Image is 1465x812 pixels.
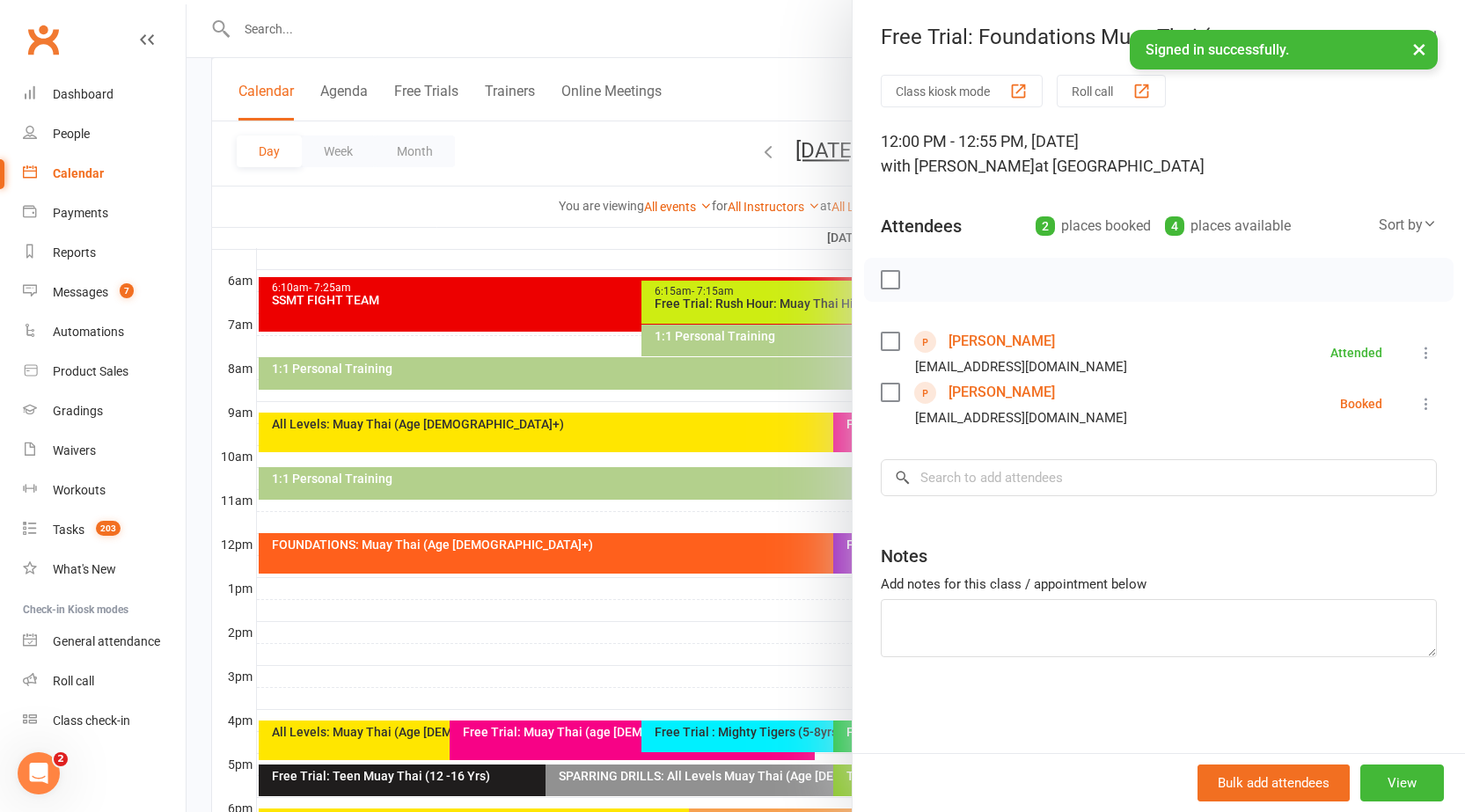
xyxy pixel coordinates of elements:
iframe: Intercom live chat [18,752,60,794]
div: Reports [53,245,96,260]
div: places available [1165,214,1291,238]
div: Class check-in [53,713,130,728]
div: Roll call [53,674,94,688]
button: View [1360,764,1444,801]
div: Waivers [53,443,96,457]
div: Attended [1330,347,1382,359]
div: Sort by [1379,214,1437,237]
div: Gradings [53,404,103,418]
span: at [GEOGRAPHIC_DATA] [1035,157,1205,175]
div: Add notes for this class / appointment below [881,574,1437,595]
span: Signed in successfully. [1146,41,1289,58]
div: [EMAIL_ADDRESS][DOMAIN_NAME] [915,406,1127,429]
div: Booked [1340,398,1382,410]
div: Notes [881,544,927,568]
a: People [23,114,186,154]
span: 7 [120,283,134,298]
div: Messages [53,285,108,299]
a: Product Sales [23,352,186,391]
a: Reports [23,233,186,273]
a: Gradings [23,391,186,431]
a: Automations [23,312,186,352]
a: Workouts [23,471,186,510]
a: Roll call [23,662,186,701]
div: [EMAIL_ADDRESS][DOMAIN_NAME] [915,355,1127,378]
div: Payments [53,206,108,220]
a: Messages 7 [23,273,186,312]
div: Dashboard [53,87,114,101]
div: Automations [53,325,124,339]
button: Class kiosk mode [881,75,1043,107]
div: People [53,127,90,141]
button: Bulk add attendees [1198,764,1350,801]
button: × [1403,30,1435,68]
a: [PERSON_NAME] [949,327,1055,355]
div: Product Sales [53,364,128,378]
a: Payments [23,194,186,233]
a: Class kiosk mode [23,701,186,741]
div: Calendar [53,166,104,180]
div: 2 [1036,216,1055,236]
div: Workouts [53,483,106,497]
div: Free Trial: Foundations Muay Thai (age [DEMOGRAPHIC_DATA]+ years) [853,25,1465,49]
a: Tasks 203 [23,510,186,550]
a: Clubworx [21,18,65,62]
div: What's New [53,562,116,576]
div: General attendance [53,634,160,648]
a: [PERSON_NAME] [949,378,1055,406]
div: 12:00 PM - 12:55 PM, [DATE] [881,129,1437,179]
a: General attendance kiosk mode [23,622,186,662]
a: Dashboard [23,75,186,114]
div: 4 [1165,216,1184,236]
div: Tasks [53,523,84,537]
div: places booked [1036,214,1151,238]
a: Calendar [23,154,186,194]
button: Roll call [1057,75,1166,107]
span: 2 [54,752,68,766]
a: Waivers [23,431,186,471]
span: 203 [96,521,121,536]
div: Attendees [881,214,962,238]
input: Search to add attendees [881,459,1437,496]
span: with [PERSON_NAME] [881,157,1035,175]
a: What's New [23,550,186,589]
